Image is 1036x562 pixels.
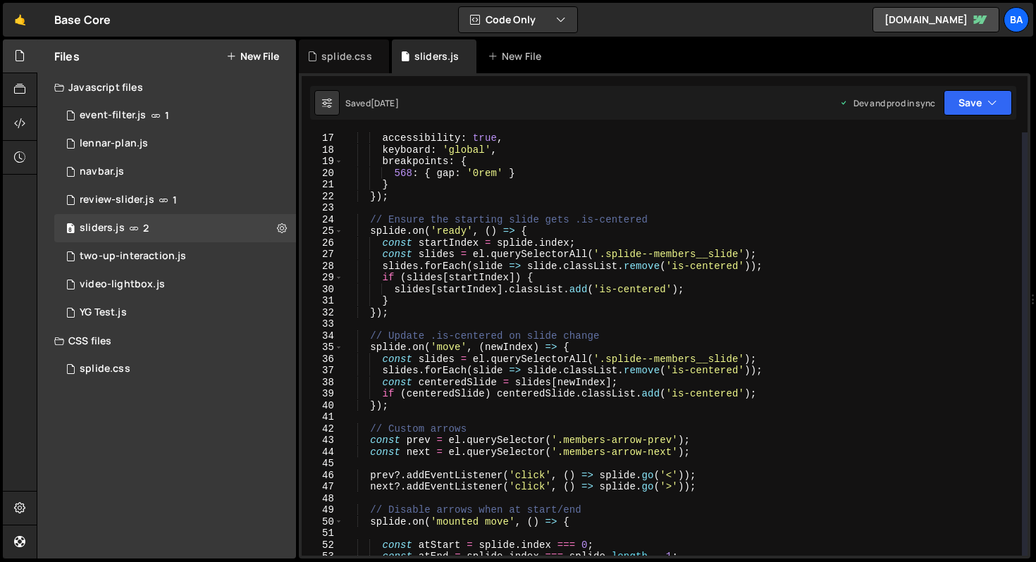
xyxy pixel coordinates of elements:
div: video-lightbox.js [80,278,165,291]
div: 15790/44770.js [54,242,296,270]
div: 28 [302,261,343,273]
div: sliders.js [414,49,460,63]
div: 30 [302,284,343,296]
div: 47 [302,481,343,493]
div: 20 [302,168,343,180]
div: lennar-plan.js [80,137,148,150]
div: 42 [302,423,343,435]
div: Base Core [54,11,111,28]
div: 45 [302,458,343,470]
div: 34 [302,330,343,342]
div: 51 [302,527,343,539]
div: event-filter.js [80,109,146,122]
div: 35 [302,342,343,354]
div: splide.css [80,363,130,375]
div: 39 [302,388,343,400]
div: 24 [302,214,343,226]
span: 1 [165,110,169,121]
a: 🤙 [3,3,37,37]
div: 19 [302,156,343,168]
div: 33 [302,318,343,330]
div: 27 [302,249,343,261]
span: 2 [143,223,149,234]
div: 18 [302,144,343,156]
div: 21 [302,179,343,191]
div: 41 [302,411,343,423]
div: Dev and prod in sync [839,97,935,109]
div: 15790/47801.css [54,355,296,383]
div: two-up-interaction.js [80,250,186,263]
span: 8 [66,224,75,235]
div: 26 [302,237,343,249]
div: 36 [302,354,343,366]
div: 44 [302,447,343,458]
div: 15790/44138.js [54,186,296,214]
button: New File [226,51,279,62]
a: Ba [1004,7,1029,32]
div: 46 [302,470,343,482]
div: 15790/44139.js [54,101,296,130]
div: 15790/46151.js [54,130,296,158]
div: 22 [302,191,343,203]
div: Javascript files [37,73,296,101]
div: splide.css [321,49,372,63]
div: New File [488,49,547,63]
div: 48 [302,493,343,505]
div: 15790/44778.js [54,270,296,299]
div: 38 [302,377,343,389]
button: Save [944,90,1012,115]
span: 1 [173,194,177,206]
div: 15790/42338.js [54,299,296,327]
div: 32 [302,307,343,319]
div: 25 [302,225,343,237]
a: [DOMAIN_NAME] [872,7,999,32]
div: navbar.js [80,166,124,178]
div: 37 [302,365,343,377]
div: 29 [302,272,343,284]
div: 31 [302,295,343,307]
div: 15790/44982.js [54,158,296,186]
div: 15790/44133.js [54,214,296,242]
button: Code Only [459,7,577,32]
div: YG Test.js [80,306,127,319]
div: Saved [345,97,399,109]
div: CSS files [37,327,296,355]
div: [DATE] [371,97,399,109]
div: 49 [302,504,343,516]
div: 43 [302,435,343,447]
div: 52 [302,539,343,551]
div: 17 [302,132,343,144]
div: 50 [302,516,343,528]
div: review-slider.js [80,194,154,206]
div: 23 [302,202,343,214]
h2: Files [54,49,80,64]
div: sliders.js [80,222,125,235]
div: 40 [302,400,343,412]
